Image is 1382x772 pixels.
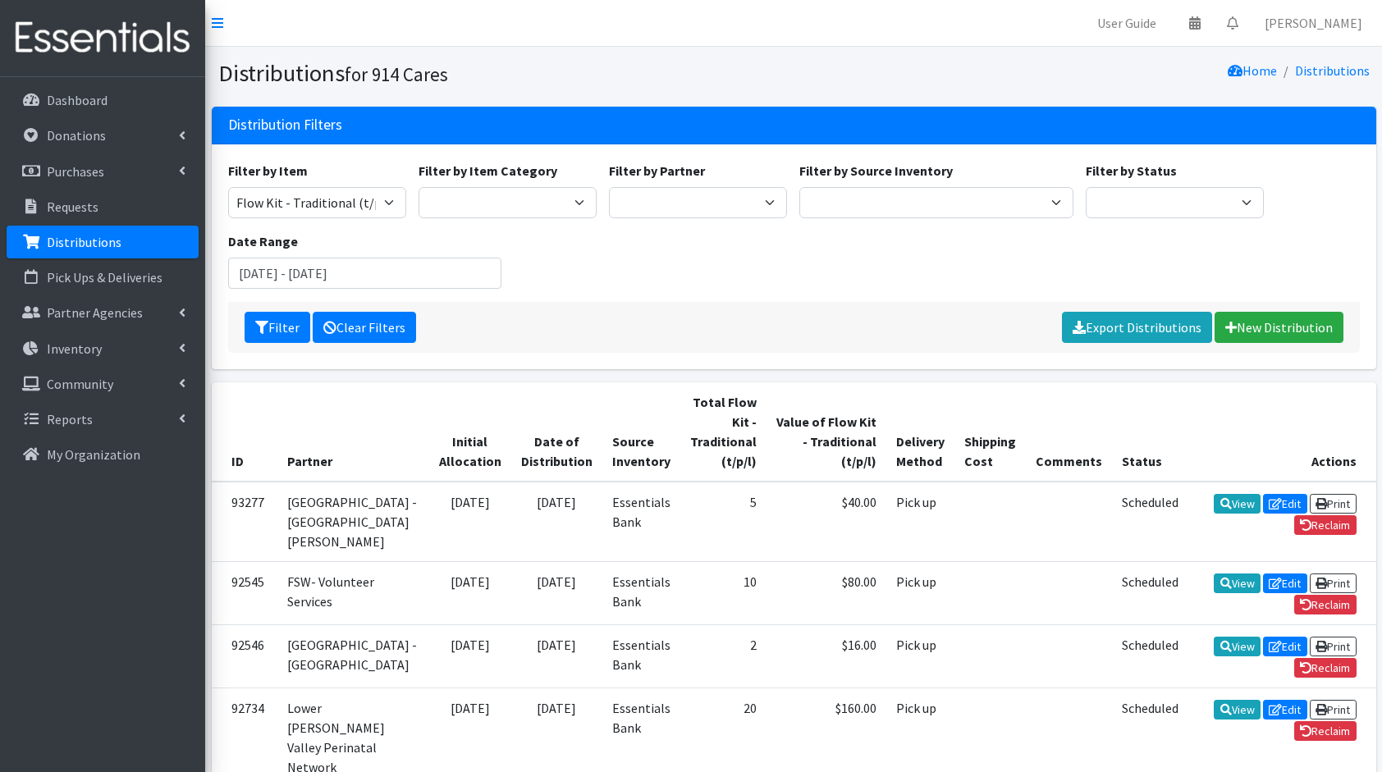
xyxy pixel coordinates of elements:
th: Value of Flow Kit - Traditional (t/p/l) [767,382,886,482]
input: January 1, 2011 - December 31, 2011 [228,258,502,289]
td: FSW- Volunteer Services [277,561,429,624]
td: [DATE] [511,561,602,624]
a: New Distribution [1215,312,1343,343]
a: Edit [1263,494,1307,514]
th: Source Inventory [602,382,680,482]
th: Initial Allocation [429,382,511,482]
a: Requests [7,190,199,223]
img: HumanEssentials [7,11,199,66]
p: Purchases [47,163,104,180]
a: My Organization [7,438,199,471]
th: ID [212,382,277,482]
a: Donations [7,119,199,152]
a: Reclaim [1294,721,1357,741]
a: Edit [1263,700,1307,719]
a: [PERSON_NAME] [1252,7,1375,39]
a: Edit [1263,637,1307,656]
a: Print [1310,573,1357,593]
a: Pick Ups & Deliveries [7,261,199,294]
td: [DATE] [429,624,511,687]
a: Partner Agencies [7,296,199,329]
a: Community [7,368,199,400]
h3: Distribution Filters [228,116,342,134]
td: [DATE] [511,482,602,562]
td: Scheduled [1112,482,1188,562]
label: Filter by Partner [609,161,705,180]
a: Inventory [7,332,199,365]
label: Filter by Item [228,161,308,180]
a: Export Distributions [1062,312,1212,343]
td: 10 [680,561,767,624]
label: Filter by Source Inventory [799,161,953,180]
th: Total Flow Kit - Traditional (t/p/l) [680,382,767,482]
p: Partner Agencies [47,304,143,321]
th: Status [1112,382,1188,482]
th: Shipping Cost [954,382,1026,482]
td: 92545 [212,561,277,624]
label: Filter by Status [1086,161,1177,180]
a: Distributions [1295,62,1370,79]
p: Inventory [47,340,102,357]
a: Distributions [7,226,199,258]
p: My Organization [47,446,140,463]
th: Date of Distribution [511,382,602,482]
th: Actions [1188,382,1376,482]
p: Distributions [47,234,121,250]
td: $16.00 [767,624,886,687]
a: Purchases [7,155,199,188]
td: Essentials Bank [602,624,680,687]
th: Partner [277,382,429,482]
td: $40.00 [767,482,886,562]
a: Reclaim [1294,595,1357,614]
th: Comments [1026,382,1112,482]
a: Print [1310,494,1357,514]
td: 2 [680,624,767,687]
button: Filter [245,312,310,343]
p: Pick Ups & Deliveries [47,269,162,286]
a: User Guide [1084,7,1169,39]
a: Reclaim [1294,515,1357,535]
td: Pick up [886,482,954,562]
a: Print [1310,700,1357,719]
a: Home [1228,62,1277,79]
td: Pick up [886,561,954,624]
a: Dashboard [7,84,199,116]
td: Scheduled [1112,561,1188,624]
a: Reclaim [1294,658,1357,678]
td: Scheduled [1112,624,1188,687]
p: Reports [47,411,93,427]
a: View [1214,573,1261,593]
small: for 914 Cares [345,62,448,86]
td: 5 [680,482,767,562]
td: Essentials Bank [602,482,680,562]
label: Date Range [228,231,298,251]
th: Delivery Method [886,382,954,482]
p: Donations [47,127,106,144]
a: View [1214,494,1261,514]
p: Requests [47,199,98,215]
td: [GEOGRAPHIC_DATA] - [GEOGRAPHIC_DATA] [277,624,429,687]
a: Reports [7,403,199,436]
td: [DATE] [511,624,602,687]
td: [GEOGRAPHIC_DATA] - [GEOGRAPHIC_DATA][PERSON_NAME] [277,482,429,562]
td: Pick up [886,624,954,687]
a: Clear Filters [313,312,416,343]
p: Community [47,376,113,392]
a: View [1214,700,1261,719]
td: 92546 [212,624,277,687]
a: Edit [1263,573,1307,593]
td: 93277 [212,482,277,562]
td: Essentials Bank [602,561,680,624]
p: Dashboard [47,92,108,108]
a: Print [1310,637,1357,656]
td: [DATE] [429,561,511,624]
label: Filter by Item Category [419,161,557,180]
a: View [1214,637,1261,656]
h1: Distributions [218,59,788,88]
td: $80.00 [767,561,886,624]
td: [DATE] [429,482,511,562]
